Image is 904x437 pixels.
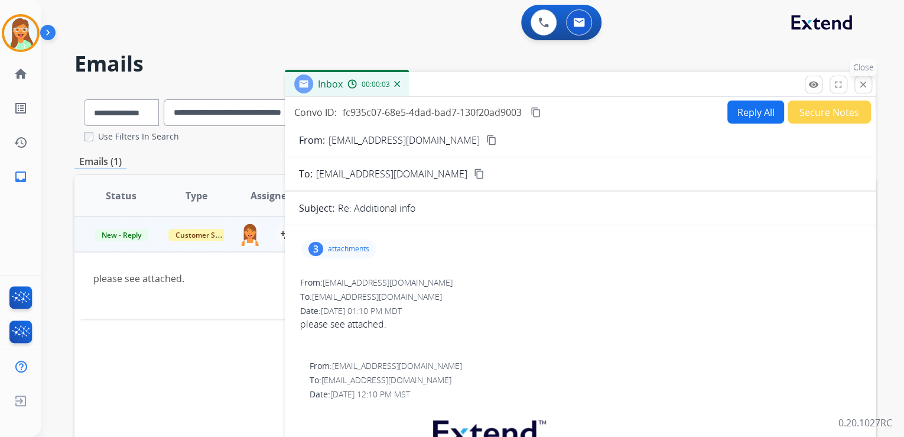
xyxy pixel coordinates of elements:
[316,167,467,181] span: [EMAIL_ADDRESS][DOMAIN_NAME]
[474,169,484,179] mat-icon: content_copy
[833,79,844,90] mat-icon: fullscreen
[328,244,369,254] p: attachments
[343,106,522,119] span: fc935c07-68e5-4dad-bad7-130f20ad9003
[251,189,292,203] span: Assignee
[14,135,28,150] mat-icon: history
[14,67,28,81] mat-icon: home
[299,201,334,215] p: Subject:
[14,170,28,184] mat-icon: inbox
[838,416,892,430] p: 0.20.1027RC
[299,133,325,147] p: From:
[106,189,136,203] span: Status
[332,360,462,371] span: [EMAIL_ADDRESS][DOMAIN_NAME]
[300,317,860,331] div: please see attached.
[329,133,480,147] p: [EMAIL_ADDRESS][DOMAIN_NAME]
[531,107,541,118] mat-icon: content_copy
[362,80,390,89] span: 00:00:03
[239,222,261,246] img: agent-avatar
[850,59,877,76] p: Close
[858,79,869,90] mat-icon: close
[321,305,402,316] span: [DATE] 01:10 PM MDT
[318,77,343,90] span: Inbox
[168,229,245,241] span: Customer Support
[93,271,707,286] div: please see attached.
[300,277,860,289] div: From:
[294,105,337,119] p: Convo ID:
[98,131,179,143] label: Use Filters In Search
[788,101,871,124] button: Secure Notes
[808,79,819,90] mat-icon: remove_red_eye
[310,374,860,386] div: To:
[186,189,207,203] span: Type
[95,229,148,241] span: New - Reply
[338,201,415,215] p: Re: Additional info
[14,101,28,115] mat-icon: list_alt
[310,389,860,400] div: Date:
[310,360,860,372] div: From:
[300,291,860,303] div: To:
[321,374,451,386] span: [EMAIL_ADDRESS][DOMAIN_NAME]
[300,305,860,317] div: Date:
[74,154,126,169] p: Emails (1)
[312,291,442,302] span: [EMAIL_ADDRESS][DOMAIN_NAME]
[74,52,876,76] h2: Emails
[308,242,323,256] div: 3
[4,17,37,50] img: avatar
[280,227,294,241] mat-icon: person_add
[486,135,497,145] mat-icon: content_copy
[330,389,410,400] span: [DATE] 12:10 PM MST
[727,101,784,124] button: Reply All
[299,167,313,181] p: To:
[323,277,453,288] span: [EMAIL_ADDRESS][DOMAIN_NAME]
[854,76,872,93] button: Close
